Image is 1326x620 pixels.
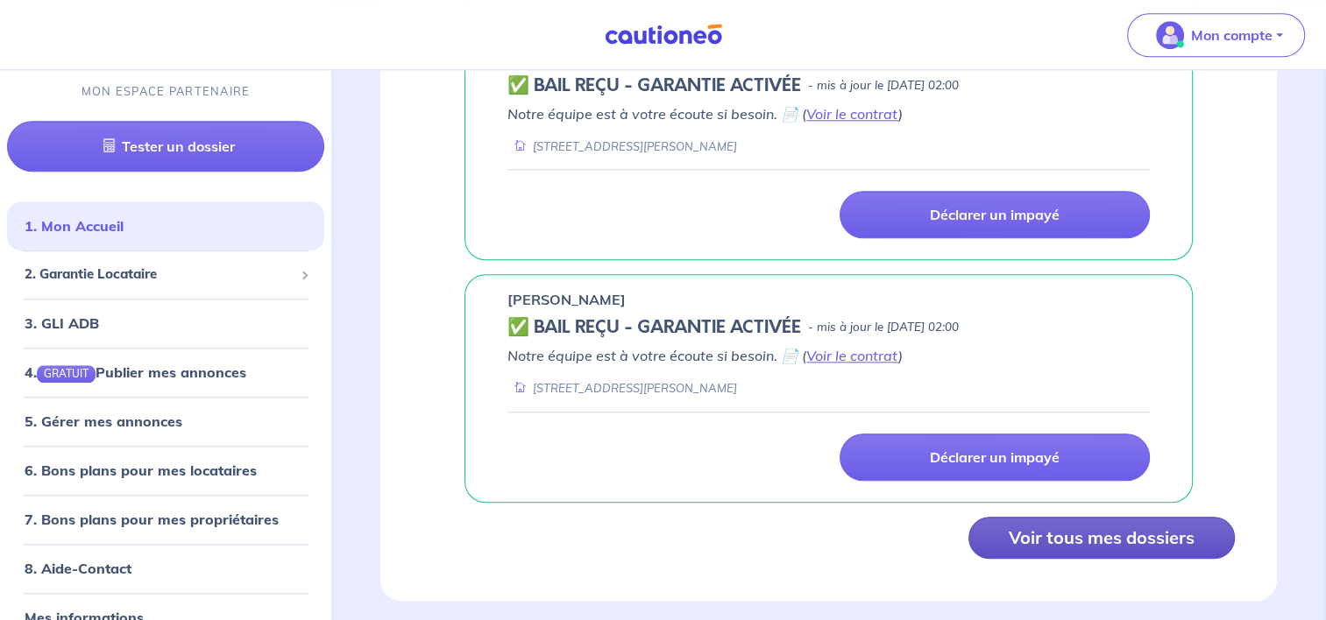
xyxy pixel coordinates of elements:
[7,257,324,292] div: 2. Garantie Locataire
[598,24,729,46] img: Cautioneo
[507,105,903,123] em: Notre équipe est à votre écoute si besoin. 📄 ( )
[25,511,279,528] a: 7. Bons plans pour mes propriétaires
[7,305,324,340] div: 3. GLI ADB
[507,75,1150,96] div: state: CONTRACT-VALIDATED, Context: IN-MANAGEMENT,IS-GL-CAUTION
[7,354,324,389] div: 4.GRATUITPublier mes annonces
[840,433,1150,481] a: Déclarer un impayé
[7,453,324,488] div: 6. Bons plans pour mes locataires
[930,448,1060,466] p: Déclarer un impayé
[7,404,324,439] div: 5. Gérer mes annonces
[507,289,626,310] p: [PERSON_NAME]
[25,412,182,430] a: 5. Gérer mes annonces
[7,121,324,172] a: Tester un dossier
[507,75,801,96] h5: ✅ BAIL REÇU - GARANTIE ACTIVÉE
[1156,21,1184,49] img: illu_account_valid_menu.svg
[25,560,131,577] a: 8. Aide-Contact
[507,347,903,364] em: Notre équipe est à votre écoute si besoin. 📄 ( )
[507,317,1150,338] div: state: CONTRACT-VALIDATED, Context: IN-MANAGEMENT,IS-GL-CAUTION
[25,264,294,285] span: 2. Garantie Locataire
[507,317,801,338] h5: ✅ BAIL REÇU - GARANTIE ACTIVÉE
[808,319,959,336] p: - mis à jour le [DATE] 02:00
[25,217,124,235] a: 1. Mon Accueil
[82,83,251,100] p: MON ESPACE PARTENAIRE
[7,502,324,537] div: 7. Bons plans pour mes propriétaires
[806,105,898,123] a: Voir le contrat
[25,363,246,380] a: 4.GRATUITPublier mes annonces
[930,206,1060,223] p: Déclarer un impayé
[507,380,737,397] div: [STREET_ADDRESS][PERSON_NAME]
[1191,25,1273,46] p: Mon compte
[25,461,257,479] a: 6. Bons plans pour mes locataires
[507,138,737,155] div: [STREET_ADDRESS][PERSON_NAME]
[806,347,898,364] a: Voir le contrat
[968,517,1235,559] button: Voir tous mes dossiers
[7,208,324,243] div: 1. Mon Accueil
[808,77,959,95] p: - mis à jour le [DATE] 02:00
[25,314,99,331] a: 3. GLI ADB
[7,551,324,586] div: 8. Aide-Contact
[840,191,1150,238] a: Déclarer un impayé
[1127,13,1305,57] button: illu_account_valid_menu.svgMon compte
